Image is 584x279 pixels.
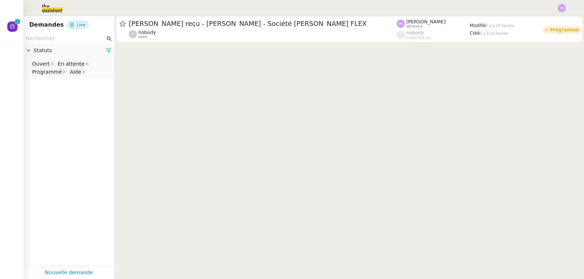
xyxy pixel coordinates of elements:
[32,61,50,67] div: Ouvert
[406,19,446,24] span: [PERSON_NAME]
[56,60,90,67] nz-select-item: En attente
[32,69,62,75] div: Programmé
[29,20,64,30] nz-page-header-title: Demandes
[397,30,470,39] app-user-label: suppervisé par
[70,69,81,75] div: Aide
[15,19,20,24] nz-badge-sup: 2
[26,34,105,43] input: Rechercher
[58,61,84,67] div: En attente
[480,31,508,35] span: il y a 14 heures
[16,19,19,26] p: 2
[486,24,514,28] span: il y a 13 heures
[406,36,431,40] span: suppervisé par
[45,268,93,277] a: Nouvelle demande
[138,30,156,35] span: nobody
[550,28,579,32] div: Programmé
[406,30,424,35] span: nobody
[470,23,486,28] span: Modifié
[34,46,106,55] span: Statuts
[470,31,480,36] span: Créé
[138,35,147,39] span: client
[406,24,422,28] span: attribué à
[68,68,87,75] nz-select-item: Aide
[558,4,566,12] img: svg
[397,20,405,28] img: svg
[129,30,397,39] app-user-detailed-label: client
[129,20,397,27] span: [PERSON_NAME] reçu - [PERSON_NAME] - Société [PERSON_NAME] FLEX
[397,19,470,28] app-user-label: attribué à
[77,22,86,27] span: Live
[30,68,67,75] nz-select-item: Programmé
[23,43,114,58] div: Statuts
[30,60,55,67] nz-select-item: Ouvert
